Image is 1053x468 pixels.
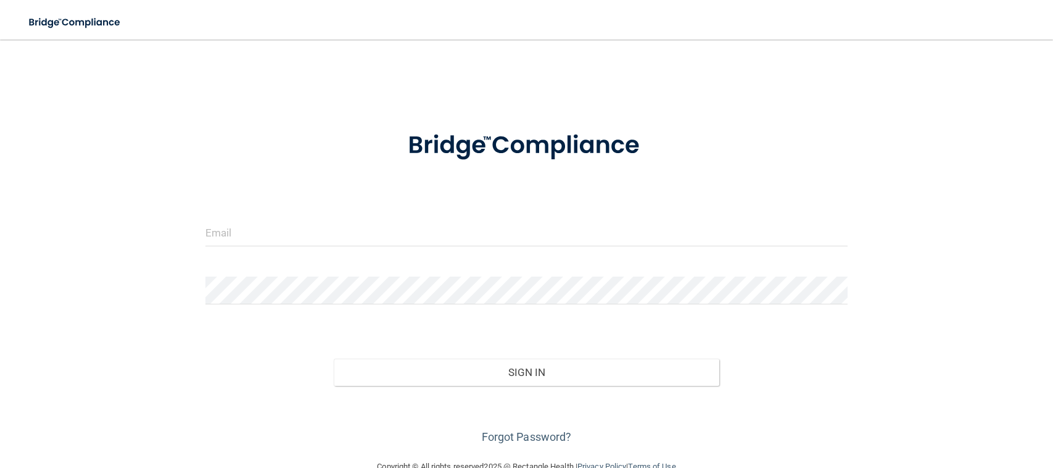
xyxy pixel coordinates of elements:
img: bridge_compliance_login_screen.278c3ca4.svg [382,114,670,178]
img: bridge_compliance_login_screen.278c3ca4.svg [19,10,132,35]
input: Email [205,219,848,246]
a: Forgot Password? [482,430,572,443]
button: Sign In [334,359,719,386]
